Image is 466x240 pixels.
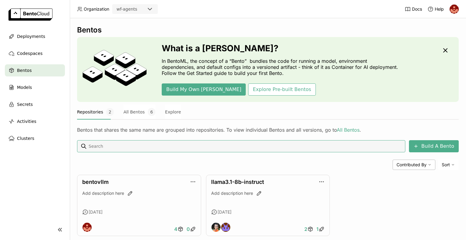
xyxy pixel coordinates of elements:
div: Sort [438,160,459,170]
span: Contributed By [397,162,427,167]
a: 2 [303,223,315,235]
span: Help [435,6,444,12]
div: Add description here [211,190,325,196]
span: [DATE] [89,209,103,215]
button: Explore [165,104,181,120]
input: Search [88,141,403,151]
span: 4 [174,226,177,232]
img: Krishna Paleti [221,223,230,232]
span: Clusters [17,135,34,142]
a: 0 [185,223,198,235]
a: All Bentos [337,127,360,133]
span: 0 [187,226,190,232]
div: wf-agents [116,6,137,12]
a: Models [5,81,65,93]
span: Models [17,84,32,91]
img: logo [8,8,52,21]
a: Codespaces [5,47,65,59]
img: Sean Sheng [211,223,221,232]
span: Docs [412,6,422,12]
a: llama3.1-8b-instruct [211,179,264,185]
a: bentovllm [82,179,109,185]
div: Contributed By [393,160,435,170]
button: Build My Own [PERSON_NAME] [162,83,246,96]
button: Build A Bento [409,140,459,152]
span: Deployments [17,33,45,40]
a: Secrets [5,98,65,110]
span: Organization [84,6,109,12]
span: Activities [17,118,36,125]
button: Repositories [77,104,114,120]
p: In BentoML, the concept of a “Bento” bundles the code for running a model, environment dependenci... [162,58,401,76]
button: Explore Pre-built Bentos [248,83,316,96]
img: cover onboarding [82,49,147,90]
a: Activities [5,115,65,127]
a: Docs [405,6,422,12]
h3: What is a [PERSON_NAME]? [162,43,401,53]
img: prasanth nandanuru [83,223,92,232]
a: Deployments [5,30,65,42]
span: Codespaces [17,50,42,57]
span: Secrets [17,101,33,108]
img: prasanth nandanuru [450,5,459,14]
div: Help [427,6,444,12]
span: 2 [304,226,307,232]
a: Clusters [5,132,65,144]
div: Bentos [77,25,459,35]
button: All Bentos [123,104,155,120]
span: 6 [148,108,155,116]
span: Sort [442,162,450,167]
div: Bentos that shares the same name are grouped into repositories. To view individual Bentos and all... [77,127,459,133]
a: 4 [173,223,185,235]
div: Add description here [82,190,196,196]
a: 1 [315,223,326,235]
a: Bentos [5,64,65,76]
span: Bentos [17,67,32,74]
span: [DATE] [218,209,231,215]
span: 2 [106,108,114,116]
span: 1 [316,226,319,232]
